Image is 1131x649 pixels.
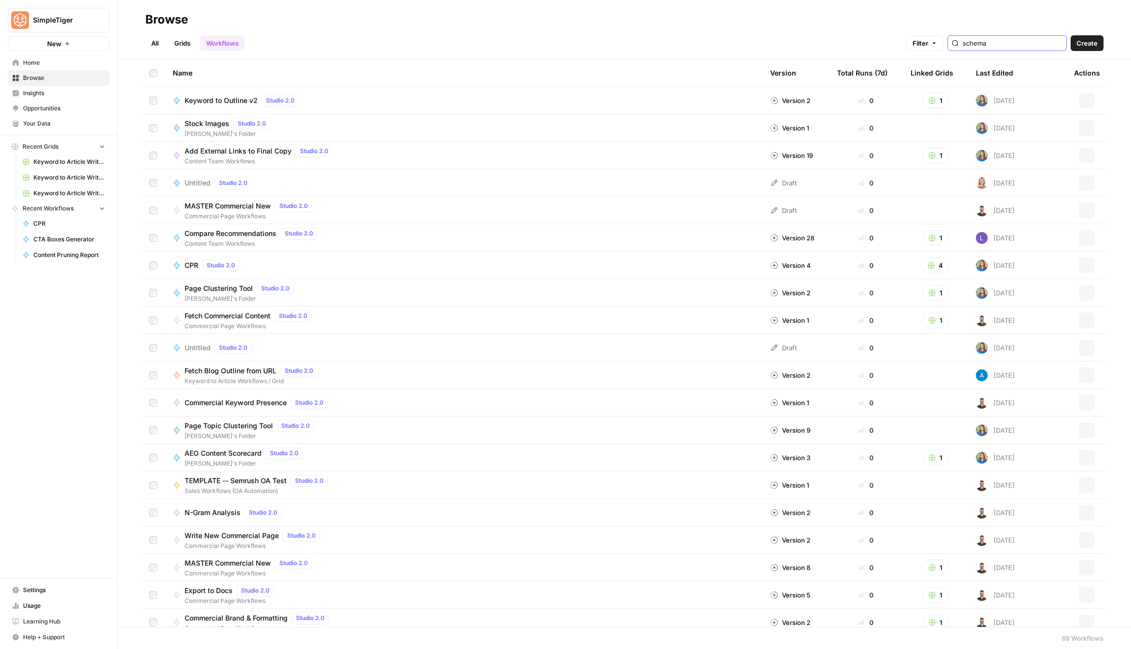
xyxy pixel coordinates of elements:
span: Your Data [23,119,105,128]
span: Keyword to Article Writer (A-H) [33,157,105,166]
button: 1 [922,285,949,301]
a: All [145,35,164,51]
span: Keyword to Outline v2 [185,96,258,105]
span: Studio 2.0 [207,261,235,270]
div: 0 [837,618,895,627]
a: Keyword to Article Writer (A-H) [18,154,109,170]
button: Create [1071,35,1104,51]
img: 8g6cbheko4i4a0getune21vnip1e [976,589,988,601]
span: Recent Grids [23,142,58,151]
span: Browse [23,74,105,82]
span: MASTER Commercial New [185,201,271,211]
span: Content Team Workflows [185,239,322,248]
div: 0 [837,123,895,133]
div: [DATE] [976,122,1015,134]
div: Version 1 [770,123,809,133]
div: [DATE] [976,232,1015,244]
span: TEMPLATE -- Semrush OA Test [185,476,287,486]
span: Keyword to Article Workflows / Grid [185,377,322,386]
div: Version 2 [770,96,810,105]
a: Commercial Keyword PresenceStudio 2.0 [173,397,754,409]
span: Studio 2.0 [295,476,323,485]
div: [DATE] [976,177,1015,189]
a: Add External Links to Final CopyStudio 2.0Content Team Workflows [173,145,754,166]
button: 1 [922,587,949,603]
span: SimpleTiger [33,15,92,25]
a: Workflows [200,35,244,51]
input: Search [963,38,1062,48]
span: Studio 2.0 [249,508,277,517]
a: Page Topic Clustering ToolStudio 2.0[PERSON_NAME]'s Folder [173,420,754,441]
span: Page Topic Clustering Tool [185,421,273,431]
a: Content Pruning Report [18,247,109,263]
span: CPR [33,219,105,228]
button: Workspace: SimpleTiger [8,8,109,32]
div: Draft [770,206,797,215]
span: Commercial Page Workflows [185,212,316,221]
button: Help + Support [8,629,109,645]
span: Commercial Brand & Formatting [185,613,288,623]
span: CPR [185,260,198,270]
span: Add External Links to Final Copy [185,146,292,156]
div: Actions [1074,59,1100,86]
a: Export to DocsStudio 2.0Commercial Page Workflows [173,585,754,605]
div: [DATE] [976,287,1015,299]
a: N-Gram AnalysisStudio 2.0 [173,507,754,519]
a: Keyword to Article Writer (I-Q) [18,170,109,185]
div: Version 9 [770,425,810,435]
span: [PERSON_NAME]'s Folder [185,130,274,138]
img: 57pqjeemi2nd7qi7uenxir8d7ni4 [976,424,988,436]
span: Studio 2.0 [281,421,310,430]
span: Content Pruning Report [33,251,105,260]
div: [DATE] [976,452,1015,464]
span: Fetch Blog Outline from URL [185,366,276,376]
div: Version 2 [770,288,810,298]
button: 1 [922,230,949,246]
div: Version 19 [770,151,813,160]
div: 0 [837,315,895,325]
img: 8g6cbheko4i4a0getune21vnip1e [976,507,988,519]
a: CPR [18,216,109,232]
button: 4 [921,258,949,273]
a: Insights [8,85,109,101]
a: Fetch Blog Outline from URLStudio 2.0Keyword to Article Workflows / Grid [173,365,754,386]
span: Insights [23,89,105,98]
div: Draft [770,343,797,353]
a: AEO Content ScorecardStudio 2.0[PERSON_NAME]'s Folder [173,447,754,468]
img: 57pqjeemi2nd7qi7uenxir8d7ni4 [976,260,988,271]
a: Grids [168,35,196,51]
a: Keyword to Outline v2Studio 2.0 [173,95,754,106]
img: 8g6cbheko4i4a0getune21vnip1e [976,397,988,409]
div: [DATE] [976,617,1015,628]
img: o3cqybgnmipr355j8nz4zpq1mc6x [976,369,988,381]
img: 8g6cbheko4i4a0getune21vnip1e [976,314,988,326]
a: UntitledStudio 2.0 [173,342,754,354]
div: [DATE] [976,534,1015,546]
a: Commercial Brand & FormattingStudio 2.0Commercial Page Workflows [173,612,754,633]
div: [DATE] [976,562,1015,573]
span: Studio 2.0 [279,559,308,568]
div: Version 28 [770,233,814,243]
span: Usage [23,601,105,610]
a: MASTER Commercial NewStudio 2.0Commercial Page Workflows [173,557,754,578]
a: Compare RecommendationsStudio 2.0Content Team Workflows [173,228,754,248]
div: 0 [837,508,895,518]
div: Draft [770,178,797,188]
div: Version 1 [770,480,809,490]
div: 0 [837,178,895,188]
span: Sales Workflows (OA Automation) [185,487,332,495]
span: Export to Docs [185,586,233,596]
div: 0 [837,480,895,490]
img: 8g6cbheko4i4a0getune21vnip1e [976,479,988,491]
a: Stock ImagesStudio 2.0[PERSON_NAME]'s Folder [173,118,754,138]
span: Keyword to Article Writer (R-Z) [33,189,105,198]
a: Home [8,55,109,71]
button: Recent Grids [8,139,109,154]
div: Version 2 [770,508,810,518]
a: Learning Hub [8,614,109,629]
div: [DATE] [976,369,1015,381]
span: Commercial Page Workflows [185,569,316,578]
img: 57pqjeemi2nd7qi7uenxir8d7ni4 [976,342,988,354]
div: [DATE] [976,260,1015,271]
span: New [47,39,61,49]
